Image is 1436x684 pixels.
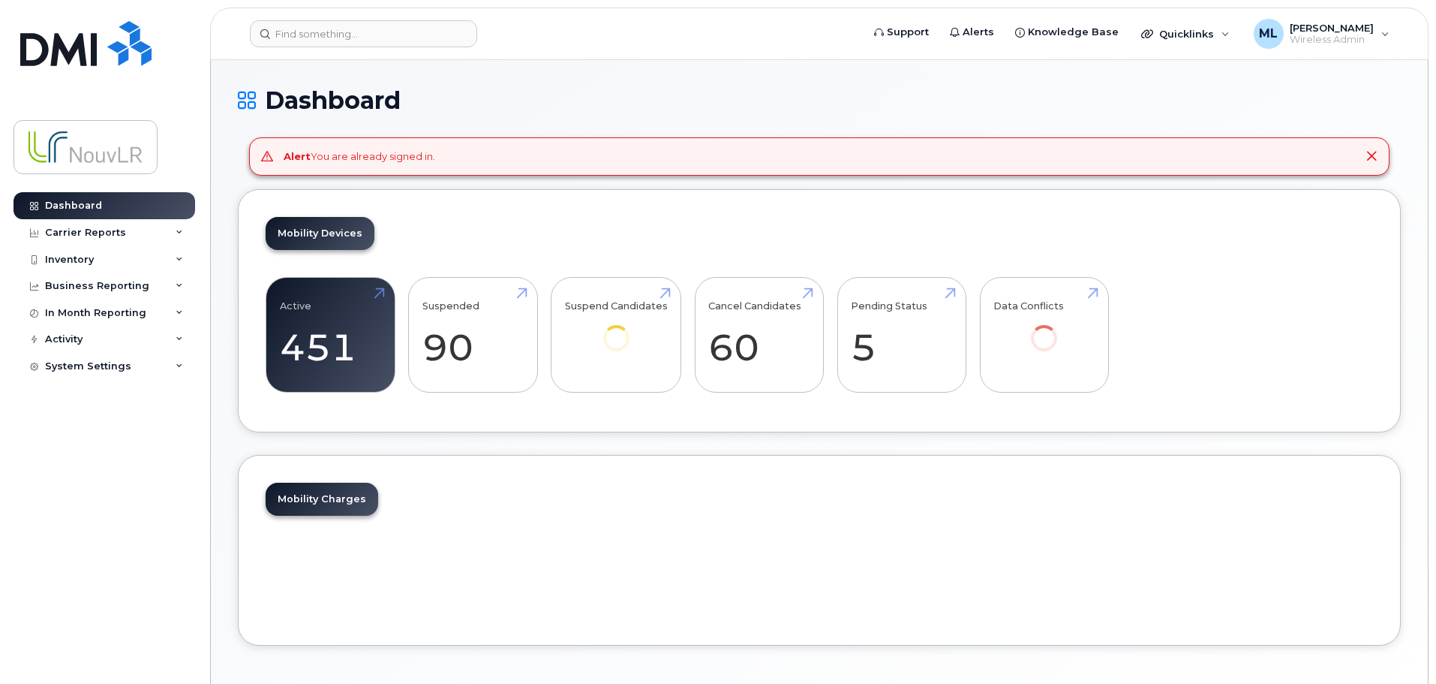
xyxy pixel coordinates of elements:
[238,87,1401,113] h1: Dashboard
[266,217,374,250] a: Mobility Devices
[280,285,381,384] a: Active 451
[708,285,810,384] a: Cancel Candidates 60
[266,483,378,516] a: Mobility Charges
[993,285,1095,372] a: Data Conflicts
[851,285,952,384] a: Pending Status 5
[284,149,435,164] div: You are already signed in.
[565,285,668,372] a: Suspend Candidates
[422,285,524,384] a: Suspended 90
[284,150,311,162] strong: Alert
